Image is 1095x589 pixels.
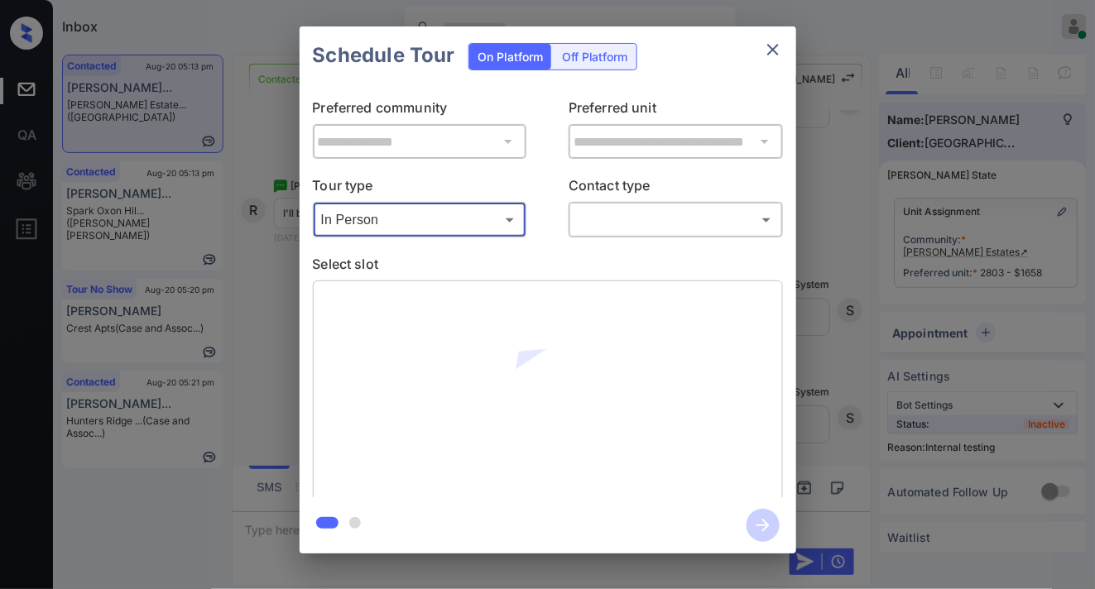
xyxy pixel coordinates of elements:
[317,206,523,233] div: In Person
[450,294,645,488] img: loaderv1.7921fd1ed0a854f04152.gif
[313,254,783,280] p: Select slot
[313,98,527,124] p: Preferred community
[554,44,636,69] div: Off Platform
[300,26,468,84] h2: Schedule Tour
[569,175,783,202] p: Contact type
[737,504,790,547] button: btn-next
[313,175,527,202] p: Tour type
[756,33,790,66] button: close
[469,44,551,69] div: On Platform
[569,98,783,124] p: Preferred unit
